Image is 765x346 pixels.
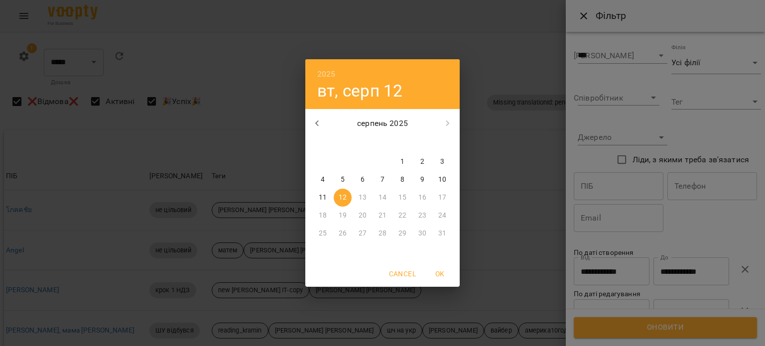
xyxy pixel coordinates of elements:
[393,138,411,148] span: пт
[438,175,446,185] p: 10
[440,157,444,167] p: 3
[420,157,424,167] p: 2
[317,81,403,101] button: вт, серп 12
[374,138,391,148] span: чт
[381,175,384,185] p: 7
[341,175,345,185] p: 5
[334,189,352,207] button: 12
[428,268,452,280] span: OK
[433,171,451,189] button: 10
[433,138,451,148] span: нд
[393,153,411,171] button: 1
[361,175,365,185] p: 6
[433,153,451,171] button: 3
[400,157,404,167] p: 1
[321,175,325,185] p: 4
[413,138,431,148] span: сб
[334,138,352,148] span: вт
[314,171,332,189] button: 4
[334,171,352,189] button: 5
[413,153,431,171] button: 2
[424,265,456,283] button: OK
[354,138,372,148] span: ср
[420,175,424,185] p: 9
[393,171,411,189] button: 8
[317,67,336,81] button: 2025
[400,175,404,185] p: 8
[413,171,431,189] button: 9
[389,268,416,280] span: Cancel
[374,171,391,189] button: 7
[385,265,420,283] button: Cancel
[329,117,436,129] p: серпень 2025
[339,193,347,203] p: 12
[319,193,327,203] p: 11
[314,189,332,207] button: 11
[314,138,332,148] span: пн
[354,171,372,189] button: 6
